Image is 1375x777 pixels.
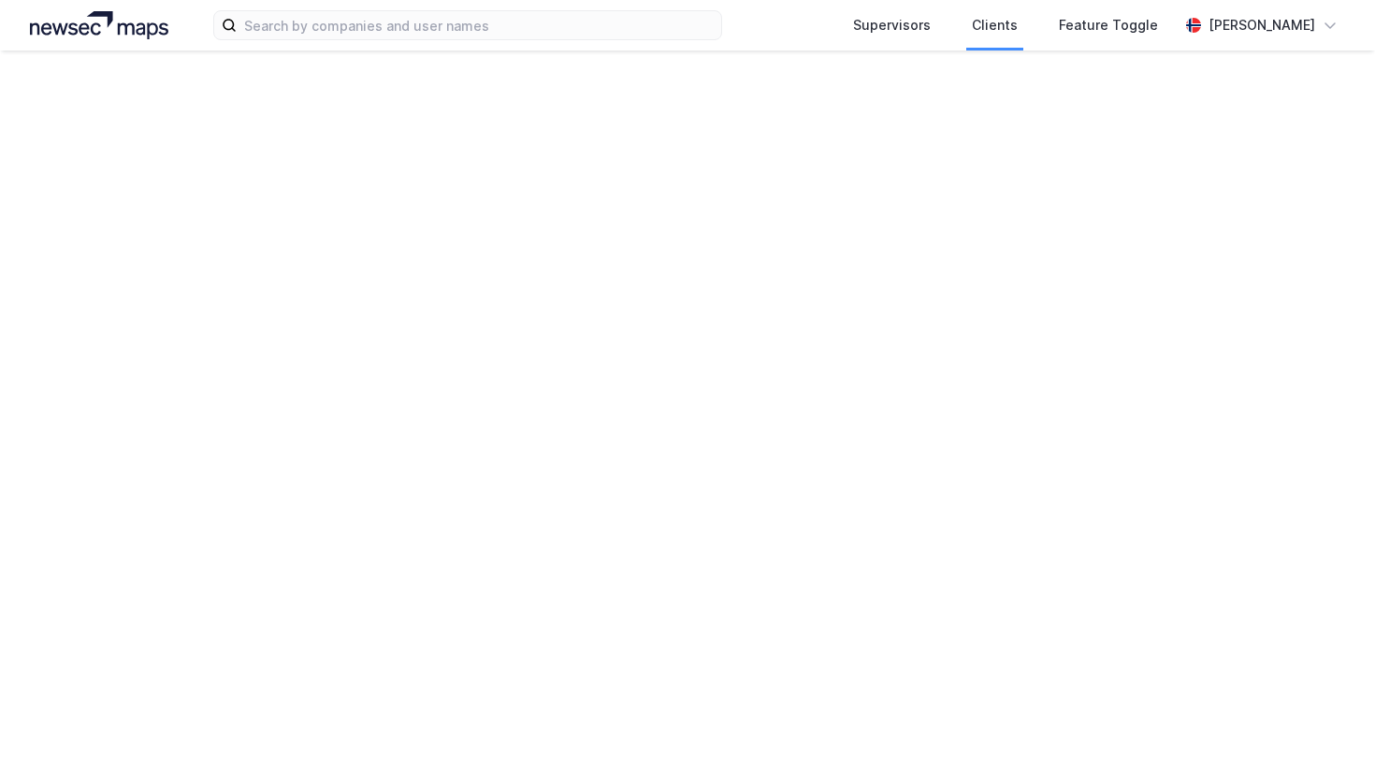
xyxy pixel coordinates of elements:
[237,11,721,39] input: Search by companies and user names
[1209,14,1315,36] div: [PERSON_NAME]
[853,14,931,36] div: Supervisors
[1281,687,1375,777] div: Kontrollprogram for chat
[972,14,1018,36] div: Clients
[30,11,168,39] img: logo.a4113a55bc3d86da70a041830d287a7e.svg
[1059,14,1158,36] div: Feature Toggle
[1281,687,1375,777] iframe: Chat Widget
